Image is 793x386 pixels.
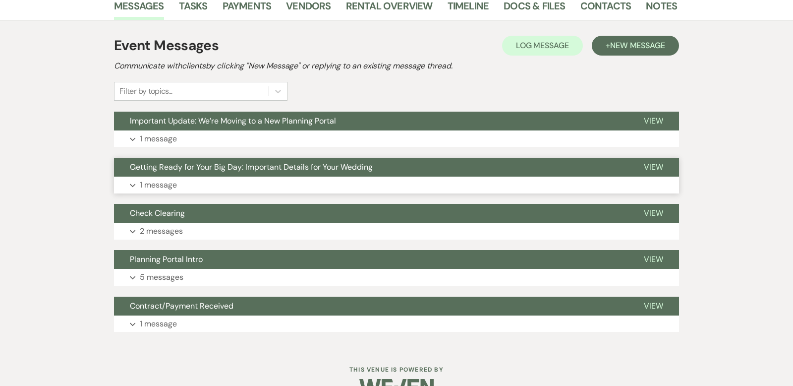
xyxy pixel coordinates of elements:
[119,85,172,97] div: Filter by topics...
[130,162,373,172] span: Getting Ready for Your Big Day: Important Details for Your Wedding
[114,112,628,130] button: Important Update: We’re Moving to a New Planning Portal
[628,250,679,269] button: View
[644,208,663,218] span: View
[628,297,679,316] button: View
[628,112,679,130] button: View
[644,116,663,126] span: View
[114,130,679,147] button: 1 message
[644,254,663,264] span: View
[140,271,183,284] p: 5 messages
[114,250,628,269] button: Planning Portal Intro
[114,35,219,56] h1: Event Messages
[114,177,679,193] button: 1 message
[644,301,663,311] span: View
[130,301,233,311] span: Contract/Payment Received
[140,132,177,145] p: 1 message
[114,316,679,332] button: 1 message
[130,254,203,264] span: Planning Portal Intro
[114,269,679,286] button: 5 messages
[628,204,679,223] button: View
[114,297,628,316] button: Contract/Payment Received
[114,60,679,72] h2: Communicate with clients by clicking "New Message" or replying to an existing message thread.
[644,162,663,172] span: View
[114,158,628,177] button: Getting Ready for Your Big Day: Important Details for Your Wedding
[140,318,177,330] p: 1 message
[502,36,583,56] button: Log Message
[516,40,569,51] span: Log Message
[628,158,679,177] button: View
[130,116,336,126] span: Important Update: We’re Moving to a New Planning Portal
[114,223,679,240] button: 2 messages
[114,204,628,223] button: Check Clearing
[130,208,185,218] span: Check Clearing
[610,40,665,51] span: New Message
[140,225,183,238] p: 2 messages
[140,179,177,192] p: 1 message
[592,36,679,56] button: +New Message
